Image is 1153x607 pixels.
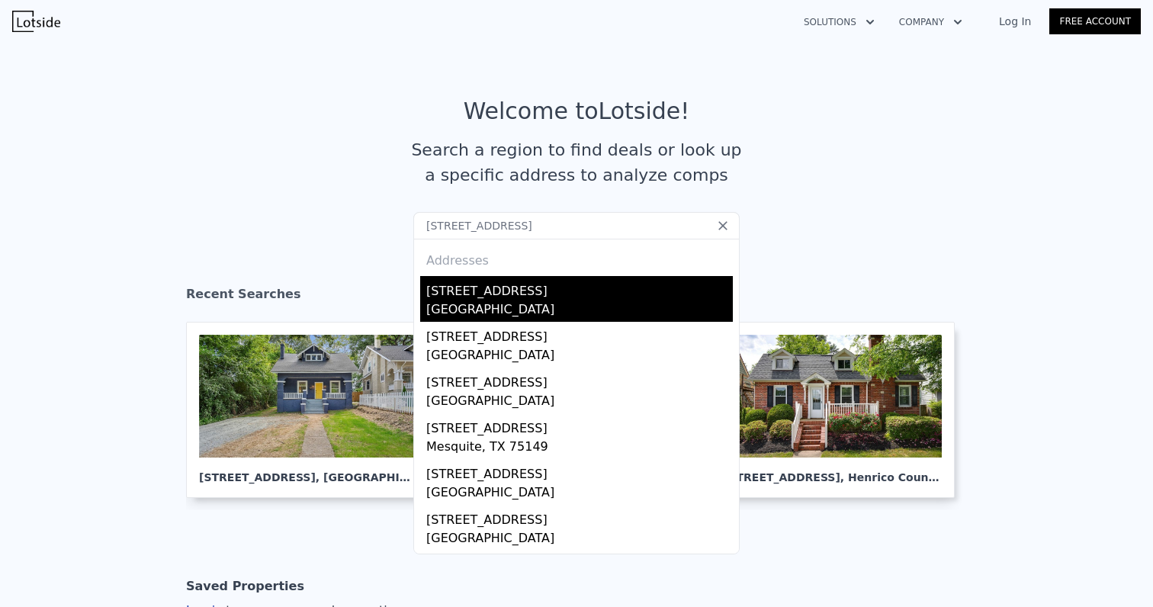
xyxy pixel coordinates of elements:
div: Saved Properties [186,571,304,602]
div: [STREET_ADDRESS] [426,413,733,438]
div: [STREET_ADDRESS] [426,276,733,300]
img: Lotside [12,11,60,32]
div: Addresses [420,239,733,276]
div: [STREET_ADDRESS] [426,505,733,529]
div: Mesquite, TX 75149 [426,438,733,459]
a: [STREET_ADDRESS], Henrico County,VA 23228 [711,322,967,498]
div: [STREET_ADDRESS] , Henrico County [724,458,942,485]
div: [STREET_ADDRESS] [426,368,733,392]
input: Search an address or region... [413,212,740,239]
div: [STREET_ADDRESS] [426,459,733,483]
button: Company [887,8,975,36]
div: [GEOGRAPHIC_DATA] [426,483,733,505]
a: Free Account [1049,8,1141,34]
div: Welcome to Lotside ! [464,98,690,125]
div: [GEOGRAPHIC_DATA] [426,346,733,368]
span: , VA 23228 [939,471,1000,483]
div: Search a region to find deals or look up a specific address to analyze comps [406,137,747,188]
div: [STREET_ADDRESS] [426,322,733,346]
div: [STREET_ADDRESS] [426,551,733,575]
div: [GEOGRAPHIC_DATA] [426,392,733,413]
div: Recent Searches [186,273,967,322]
button: Solutions [792,8,887,36]
div: [GEOGRAPHIC_DATA] [426,300,733,322]
a: [STREET_ADDRESS], [GEOGRAPHIC_DATA] [186,322,442,498]
div: [GEOGRAPHIC_DATA] [426,529,733,551]
div: [STREET_ADDRESS] , [GEOGRAPHIC_DATA] [199,458,417,485]
a: Log In [981,14,1049,29]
